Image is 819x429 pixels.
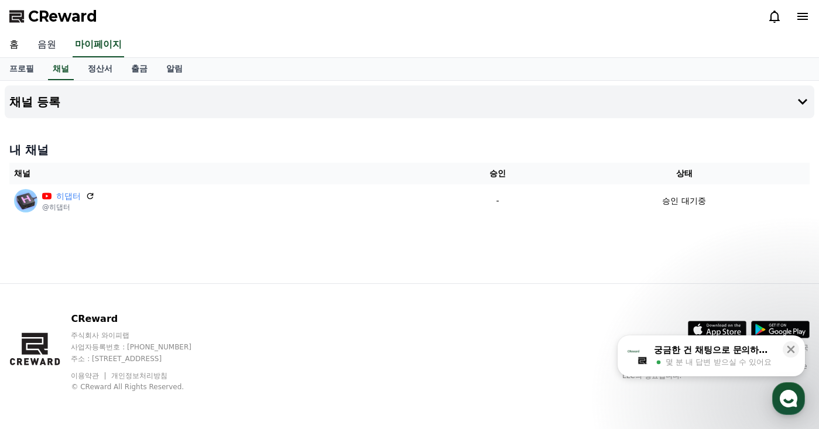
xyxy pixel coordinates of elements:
a: 마이페이지 [73,33,124,57]
a: 홈 [4,332,77,361]
a: 이용약관 [71,372,108,380]
p: CReward [71,312,214,326]
span: 설정 [181,349,195,359]
a: 출금 [122,58,157,80]
th: 상태 [558,163,810,184]
img: 히댑터 [14,189,37,212]
p: 주소 : [STREET_ADDRESS] [71,354,214,363]
p: 사업자등록번호 : [PHONE_NUMBER] [71,342,214,352]
p: © CReward All Rights Reserved. [71,382,214,392]
h4: 내 채널 [9,142,810,158]
span: 대화 [107,350,121,359]
button: 채널 등록 [5,85,814,118]
th: 승인 [437,163,559,184]
a: 채널 [48,58,74,80]
a: 대화 [77,332,151,361]
p: - [441,195,554,207]
a: 알림 [157,58,192,80]
p: 주식회사 와이피랩 [71,331,214,340]
span: CReward [28,7,97,26]
a: CReward [9,7,97,26]
a: 정산서 [78,58,122,80]
p: @히댑터 [42,203,95,212]
span: 홈 [37,349,44,359]
a: 개인정보처리방침 [111,372,167,380]
h4: 채널 등록 [9,95,60,108]
a: 음원 [28,33,66,57]
a: 히댑터 [56,190,81,203]
a: 설정 [151,332,225,361]
p: 승인 대기중 [662,195,705,207]
th: 채널 [9,163,437,184]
